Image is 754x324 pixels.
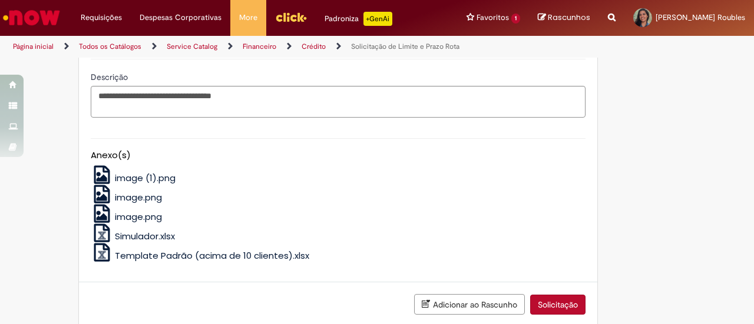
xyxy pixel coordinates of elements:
[351,42,459,51] a: Solicitação de Limite e Prazo Rota
[13,42,54,51] a: Página inicial
[477,12,509,24] span: Favoritos
[91,86,586,117] textarea: Descrição
[9,36,494,58] ul: Trilhas de página
[81,12,122,24] span: Requisições
[656,12,745,22] span: [PERSON_NAME] Roubles
[511,14,520,24] span: 1
[325,12,392,26] div: Padroniza
[538,12,590,24] a: Rascunhos
[530,295,586,315] button: Solicitação
[275,8,307,26] img: click_logo_yellow_360x200.png
[91,230,176,242] a: Simulador.xlsx
[79,42,141,51] a: Todos os Catálogos
[91,72,130,82] span: Descrição
[548,12,590,23] span: Rascunhos
[91,172,176,184] a: image (1).png
[91,191,163,203] a: image.png
[1,6,62,29] img: ServiceNow
[167,42,217,51] a: Service Catalog
[115,230,175,242] span: Simulador.xlsx
[115,172,176,184] span: image (1).png
[115,211,162,223] span: image.png
[243,42,276,51] a: Financeiro
[302,42,326,51] a: Crédito
[140,12,221,24] span: Despesas Corporativas
[239,12,257,24] span: More
[414,294,525,315] button: Adicionar ao Rascunho
[115,249,309,262] span: Template Padrão (acima de 10 clientes).xlsx
[363,12,392,26] p: +GenAi
[91,151,586,161] h5: Anexo(s)
[91,211,163,223] a: image.png
[115,191,162,203] span: image.png
[91,249,310,262] a: Template Padrão (acima de 10 clientes).xlsx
